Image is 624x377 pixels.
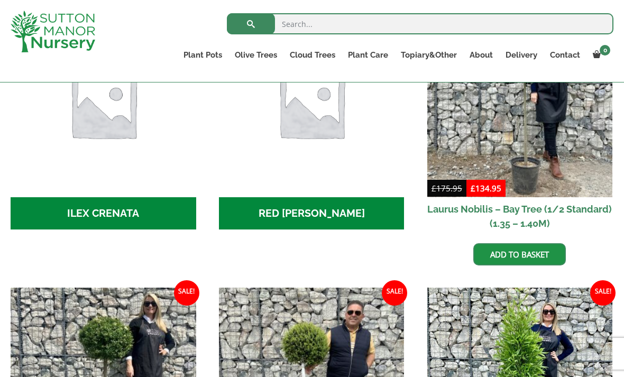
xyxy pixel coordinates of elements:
[11,12,196,229] a: Visit product category ILEX CRENATA
[586,48,613,62] a: 0
[219,12,405,197] img: RED ROBIN
[427,12,613,197] img: Laurus Nobilis - Bay Tree (1/2 Standard) (1.35 - 1.40M)
[228,48,283,62] a: Olive Trees
[499,48,544,62] a: Delivery
[394,48,463,62] a: Topiary&Other
[219,12,405,229] a: Visit product category RED ROBIN
[227,13,613,34] input: Search...
[473,243,566,265] a: Add to basket: “Laurus Nobilis - Bay Tree (1/2 Standard) (1.35 - 1.40M)”
[219,197,405,230] h2: RED [PERSON_NAME]
[11,12,196,197] img: ILEX CRENATA
[463,48,499,62] a: About
[11,197,196,230] h2: ILEX CRENATA
[174,280,199,306] span: Sale!
[600,45,610,56] span: 0
[432,183,436,194] span: £
[471,183,475,194] span: £
[590,280,616,306] span: Sale!
[283,48,342,62] a: Cloud Trees
[427,197,613,235] h2: Laurus Nobilis – Bay Tree (1/2 Standard) (1.35 – 1.40M)
[432,183,462,194] bdi: 175.95
[382,280,407,306] span: Sale!
[11,11,95,52] img: logo
[544,48,586,62] a: Contact
[342,48,394,62] a: Plant Care
[471,183,501,194] bdi: 134.95
[177,48,228,62] a: Plant Pots
[427,12,613,235] a: Sale! Laurus Nobilis – Bay Tree (1/2 Standard) (1.35 – 1.40M)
